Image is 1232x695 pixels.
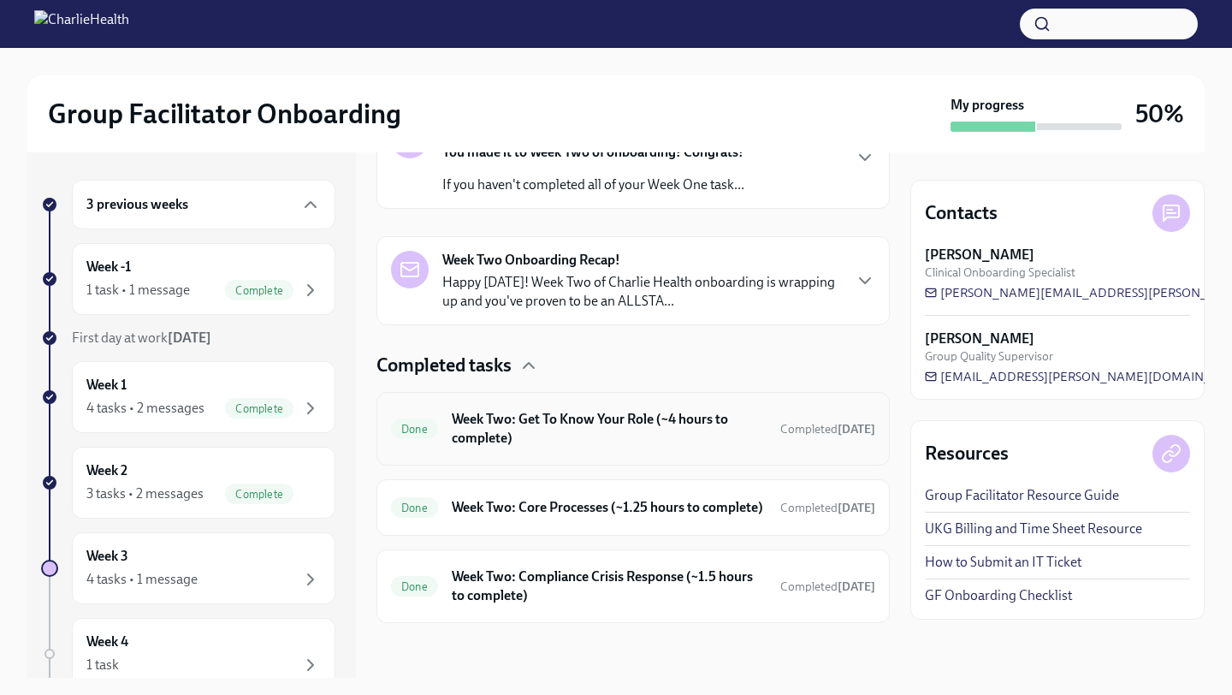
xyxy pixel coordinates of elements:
[925,246,1034,264] strong: [PERSON_NAME]
[838,579,875,594] strong: [DATE]
[376,353,890,378] div: Completed tasks
[86,281,190,300] div: 1 task • 1 message
[925,520,1142,538] a: UKG Billing and Time Sheet Resource
[780,579,875,595] span: August 29th, 2025 23:19
[86,547,128,566] h6: Week 3
[838,422,875,437] strong: [DATE]
[86,399,204,418] div: 4 tasks • 2 messages
[86,461,127,480] h6: Week 2
[72,330,211,346] span: First day at work
[925,330,1034,348] strong: [PERSON_NAME]
[780,579,875,594] span: Completed
[1135,98,1184,129] h3: 50%
[376,353,512,378] h4: Completed tasks
[86,195,188,214] h6: 3 previous weeks
[86,656,119,674] div: 1 task
[391,494,875,521] a: DoneWeek Two: Core Processes (~1.25 hours to complete)Completed[DATE]
[41,243,335,315] a: Week -11 task • 1 messageComplete
[72,180,335,229] div: 3 previous weeks
[86,484,204,503] div: 3 tasks • 2 messages
[780,422,875,437] span: Completed
[442,273,841,311] p: Happy [DATE]! Week Two of Charlie Health onboarding is wrapping up and you've proven to be an ALL...
[925,441,1009,466] h4: Resources
[925,264,1075,281] span: Clinical Onboarding Specialist
[838,501,875,515] strong: [DATE]
[41,532,335,604] a: Week 34 tasks • 1 message
[41,361,335,433] a: Week 14 tasks • 2 messagesComplete
[41,329,335,347] a: First day at work[DATE]
[48,97,401,131] h2: Group Facilitator Onboarding
[452,410,767,448] h6: Week Two: Get To Know Your Role (~4 hours to complete)
[168,330,211,346] strong: [DATE]
[34,10,129,38] img: CharlieHealth
[951,96,1024,115] strong: My progress
[391,502,438,514] span: Done
[41,618,335,690] a: Week 41 task
[780,421,875,437] span: August 29th, 2025 23:27
[925,553,1081,572] a: How to Submit an IT Ticket
[86,633,128,651] h6: Week 4
[225,284,293,297] span: Complete
[225,402,293,415] span: Complete
[925,200,998,226] h4: Contacts
[780,500,875,516] span: August 29th, 2025 22:02
[391,564,875,609] a: DoneWeek Two: Compliance Crisis Response (~1.5 hours to complete)Completed[DATE]
[391,580,438,593] span: Done
[925,486,1119,505] a: Group Facilitator Resource Guide
[452,498,767,517] h6: Week Two: Core Processes (~1.25 hours to complete)
[86,570,198,589] div: 4 tasks • 1 message
[41,447,335,519] a: Week 23 tasks • 2 messagesComplete
[86,258,131,276] h6: Week -1
[391,407,875,451] a: DoneWeek Two: Get To Know Your Role (~4 hours to complete)Completed[DATE]
[452,567,767,605] h6: Week Two: Compliance Crisis Response (~1.5 hours to complete)
[86,376,127,395] h6: Week 1
[442,251,620,270] strong: Week Two Onboarding Recap!
[925,348,1053,365] span: Group Quality Supervisor
[391,423,438,436] span: Done
[225,488,293,501] span: Complete
[442,175,744,194] p: If you haven't completed all of your Week One task...
[925,586,1072,605] a: GF Onboarding Checklist
[780,501,875,515] span: Completed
